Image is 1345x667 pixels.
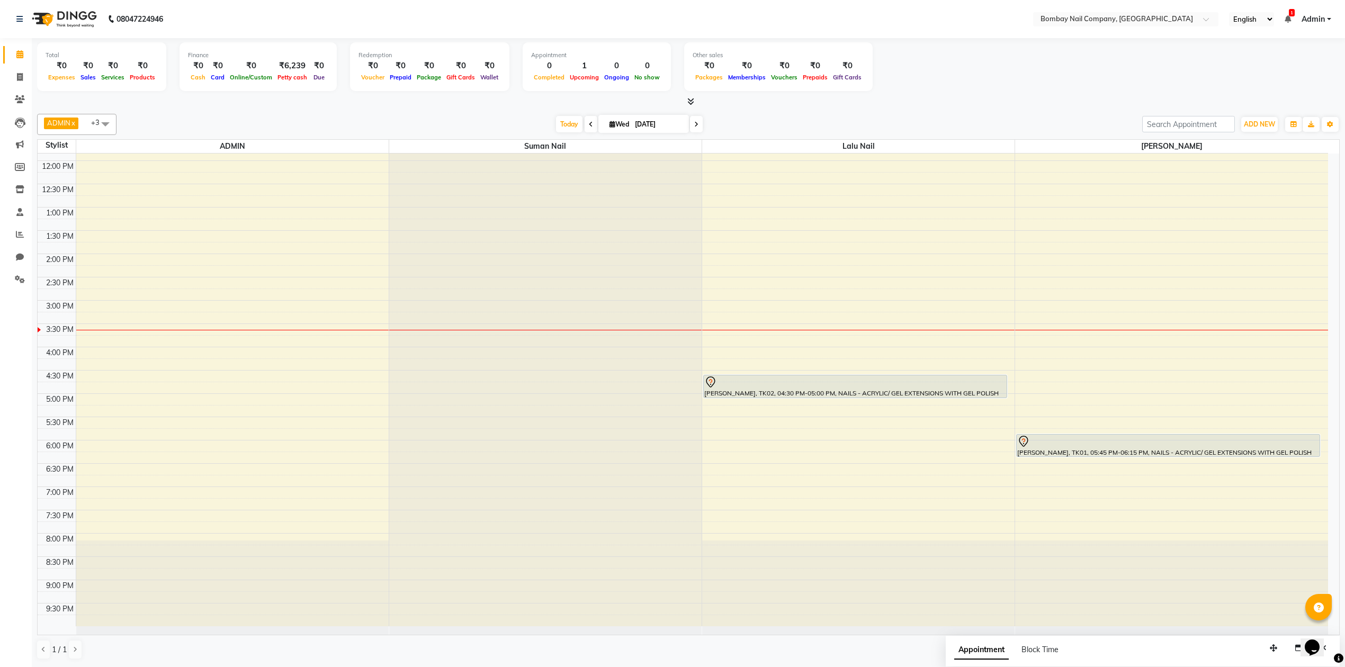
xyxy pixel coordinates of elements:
div: ₹0 [830,60,864,72]
div: 0 [632,60,662,72]
div: ₹0 [98,60,127,72]
div: Stylist [38,140,76,151]
div: 1 [567,60,602,72]
span: Memberships [725,74,768,81]
span: Expenses [46,74,78,81]
span: Prepaid [387,74,414,81]
div: ₹0 [188,60,208,72]
div: 4:00 PM [44,347,76,358]
span: Lalu Nail [702,140,1015,153]
div: ₹0 [387,60,414,72]
div: ₹0 [768,60,800,72]
div: 0 [531,60,567,72]
span: [PERSON_NAME] [1015,140,1328,153]
span: Sales [78,74,98,81]
span: Gift Cards [830,74,864,81]
input: Search Appointment [1142,116,1235,132]
div: 2:30 PM [44,277,76,289]
span: +3 [91,118,107,127]
div: 9:30 PM [44,603,76,615]
span: Online/Custom [227,74,275,81]
div: ₹6,239 [275,60,310,72]
div: 1:30 PM [44,231,76,242]
div: Finance [188,51,328,60]
img: logo [27,4,100,34]
div: 8:00 PM [44,534,76,545]
div: ₹0 [78,60,98,72]
div: 7:30 PM [44,510,76,521]
a: 1 [1285,14,1291,24]
div: 12:00 PM [40,161,76,172]
div: ₹0 [478,60,501,72]
span: Wallet [478,74,501,81]
span: ADD NEW [1244,120,1275,128]
div: 2:00 PM [44,254,76,265]
div: ₹0 [444,60,478,72]
button: ADD NEW [1241,117,1278,132]
span: Completed [531,74,567,81]
b: 08047224946 [116,4,163,34]
span: Services [98,74,127,81]
div: ₹0 [208,60,227,72]
div: 3:00 PM [44,301,76,312]
span: Upcoming [567,74,602,81]
div: Redemption [358,51,501,60]
span: Ongoing [602,74,632,81]
div: Other sales [693,51,864,60]
div: ₹0 [310,60,328,72]
span: ADMIN [47,119,70,127]
a: x [70,119,75,127]
div: ₹0 [693,60,725,72]
div: 12:30 PM [40,184,76,195]
iframe: chat widget [1301,625,1334,656]
div: 5:30 PM [44,417,76,428]
span: Suman Nail [389,140,702,153]
div: ₹0 [46,60,78,72]
span: Packages [693,74,725,81]
div: ₹0 [414,60,444,72]
span: Gift Cards [444,74,478,81]
div: 8:30 PM [44,557,76,568]
div: 1:00 PM [44,208,76,219]
span: Voucher [358,74,387,81]
span: Package [414,74,444,81]
div: 6:00 PM [44,440,76,452]
div: 7:00 PM [44,487,76,498]
span: Card [208,74,227,81]
div: ₹0 [127,60,158,72]
div: [PERSON_NAME], TK01, 05:45 PM-06:15 PM, NAILS - ACRYLIC/ GEL EXTENSIONS WITH GEL POLISH [1017,435,1320,456]
span: 1 [1289,9,1295,16]
span: 1 / 1 [52,644,67,655]
div: ₹0 [725,60,768,72]
div: 0 [602,60,632,72]
div: Appointment [531,51,662,60]
span: Wed [607,120,632,128]
span: Cash [188,74,208,81]
span: Today [556,116,582,132]
span: ADMIN [76,140,389,153]
div: Total [46,51,158,60]
span: No show [632,74,662,81]
div: 4:30 PM [44,371,76,382]
span: Petty cash [275,74,310,81]
span: Products [127,74,158,81]
span: Block Time [1021,645,1059,654]
div: 6:30 PM [44,464,76,475]
div: 9:00 PM [44,580,76,591]
div: 5:00 PM [44,394,76,405]
span: Due [311,74,327,81]
input: 2025-09-03 [632,116,685,132]
span: Prepaids [800,74,830,81]
div: [PERSON_NAME], TK02, 04:30 PM-05:00 PM, NAILS - ACRYLIC/ GEL EXTENSIONS WITH GEL POLISH [704,375,1007,398]
span: Appointment [954,641,1009,660]
div: ₹0 [800,60,830,72]
span: Vouchers [768,74,800,81]
div: ₹0 [358,60,387,72]
span: Admin [1302,14,1325,25]
div: 3:30 PM [44,324,76,335]
div: ₹0 [227,60,275,72]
